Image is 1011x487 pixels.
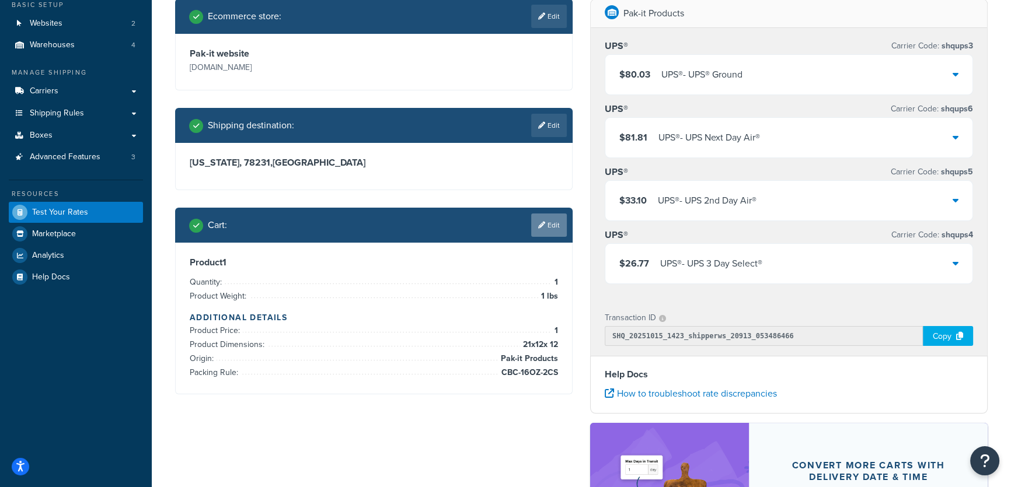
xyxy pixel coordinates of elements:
[190,276,225,288] span: Quantity:
[939,40,973,52] span: shqups3
[552,324,558,338] span: 1
[531,5,567,28] a: Edit
[9,189,143,199] div: Resources
[30,131,53,141] span: Boxes
[498,352,558,366] span: Pak-it Products
[605,103,628,115] h3: UPS®
[923,326,973,346] div: Copy
[32,272,70,282] span: Help Docs
[623,5,684,22] p: Pak-it Products
[9,125,143,146] a: Boxes
[30,152,100,162] span: Advanced Features
[891,101,973,117] p: Carrier Code:
[619,68,650,81] span: $80.03
[520,338,558,352] span: 21 x 12 x 12
[190,157,558,169] h3: [US_STATE], 78231 , [GEOGRAPHIC_DATA]
[9,68,143,78] div: Manage Shipping
[891,227,973,243] p: Carrier Code:
[190,338,267,351] span: Product Dimensions:
[9,80,143,102] a: Carriers
[30,40,75,50] span: Warehouses
[939,166,973,178] span: shqups5
[131,19,135,29] span: 2
[605,387,777,400] a: How to troubleshoot rate discrepancies
[531,114,567,137] a: Edit
[605,367,973,381] h4: Help Docs
[9,267,143,288] a: Help Docs
[9,245,143,266] a: Analytics
[9,223,143,244] a: Marketplace
[498,366,558,380] span: CBC-16OZ-2CS
[658,129,760,146] div: UPS® - UPS Next Day Air®
[190,311,558,324] h4: Additional Details
[32,251,64,261] span: Analytics
[190,48,371,59] h3: Pak-it website
[605,40,628,52] h3: UPS®
[190,257,558,268] h3: Product 1
[9,202,143,223] a: Test Your Rates
[939,103,973,115] span: shqups6
[9,146,143,168] li: Advanced Features
[30,86,58,96] span: Carriers
[9,103,143,124] a: Shipping Rules
[208,11,281,22] h2: Ecommerce store :
[619,257,649,270] span: $26.77
[208,120,294,131] h2: Shipping destination :
[9,34,143,56] li: Warehouses
[552,275,558,289] span: 1
[9,13,143,34] a: Websites2
[208,220,227,230] h2: Cart :
[891,164,973,180] p: Carrier Code:
[605,310,656,326] p: Transaction ID
[891,38,973,54] p: Carrier Code:
[30,108,84,118] span: Shipping Rules
[658,192,756,209] div: UPS® - UPS 2nd Day Air®
[131,152,135,162] span: 3
[661,66,742,83] div: UPS® - UPS® Ground
[190,59,371,76] p: [DOMAIN_NAME]
[777,460,960,483] div: Convert more carts with delivery date & time
[32,229,76,239] span: Marketplace
[32,208,88,218] span: Test Your Rates
[531,213,567,237] a: Edit
[605,166,628,178] h3: UPS®
[619,194,647,207] span: $33.10
[131,40,135,50] span: 4
[30,19,62,29] span: Websites
[190,324,243,337] span: Product Price:
[619,131,647,144] span: $81.81
[605,229,628,241] h3: UPS®
[9,146,143,168] a: Advanced Features3
[190,290,249,302] span: Product Weight:
[9,13,143,34] li: Websites
[538,289,558,303] span: 1 lbs
[190,352,217,365] span: Origin:
[190,366,241,379] span: Packing Rule:
[9,34,143,56] a: Warehouses4
[660,255,762,272] div: UPS® - UPS 3 Day Select®
[939,229,973,241] span: shqups4
[970,446,999,475] button: Open Resource Center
